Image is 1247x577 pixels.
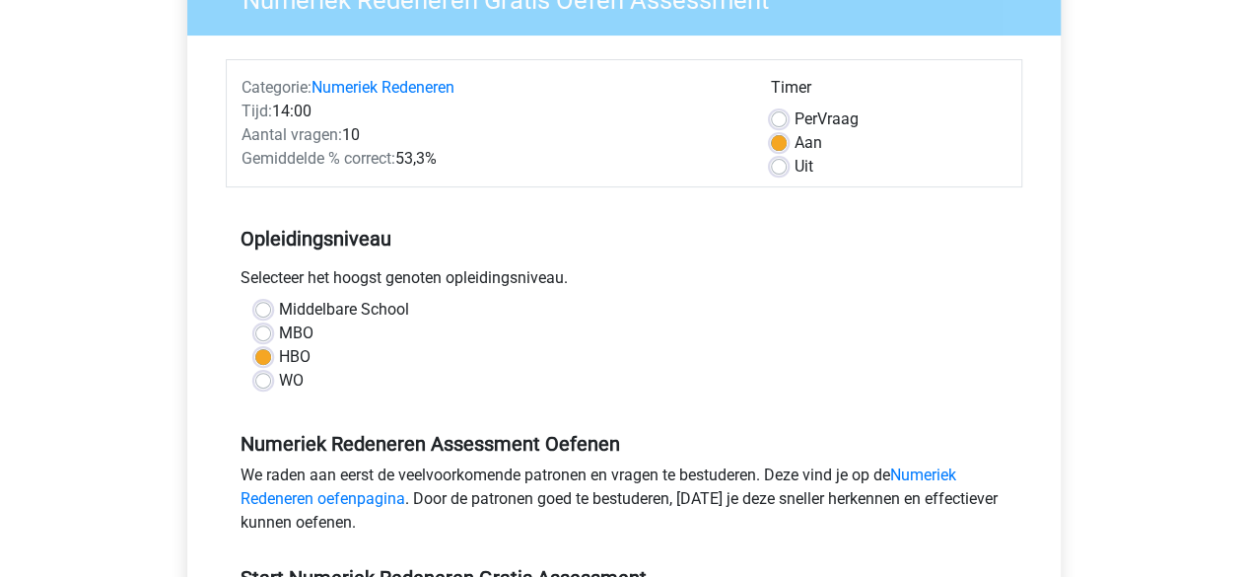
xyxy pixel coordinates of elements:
label: HBO [279,345,311,369]
span: Per [795,109,817,128]
div: Selecteer het hoogst genoten opleidingsniveau. [226,266,1022,298]
h5: Numeriek Redeneren Assessment Oefenen [241,432,1007,456]
label: Aan [795,131,822,155]
div: 14:00 [227,100,756,123]
span: Tijd: [242,102,272,120]
label: Uit [795,155,813,179]
a: Numeriek Redeneren [312,78,454,97]
a: Numeriek Redeneren oefenpagina [241,466,956,508]
div: We raden aan eerst de veelvoorkomende patronen en vragen te bestuderen. Deze vind je op de . Door... [226,464,1022,542]
label: Middelbare School [279,298,409,322]
div: 53,3% [227,147,756,171]
label: WO [279,369,304,393]
label: MBO [279,322,313,345]
span: Categorie: [242,78,312,97]
span: Gemiddelde % correct: [242,149,395,168]
div: 10 [227,123,756,147]
div: Timer [771,76,1006,108]
h5: Opleidingsniveau [241,219,1007,258]
label: Vraag [795,108,859,131]
span: Aantal vragen: [242,125,342,144]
